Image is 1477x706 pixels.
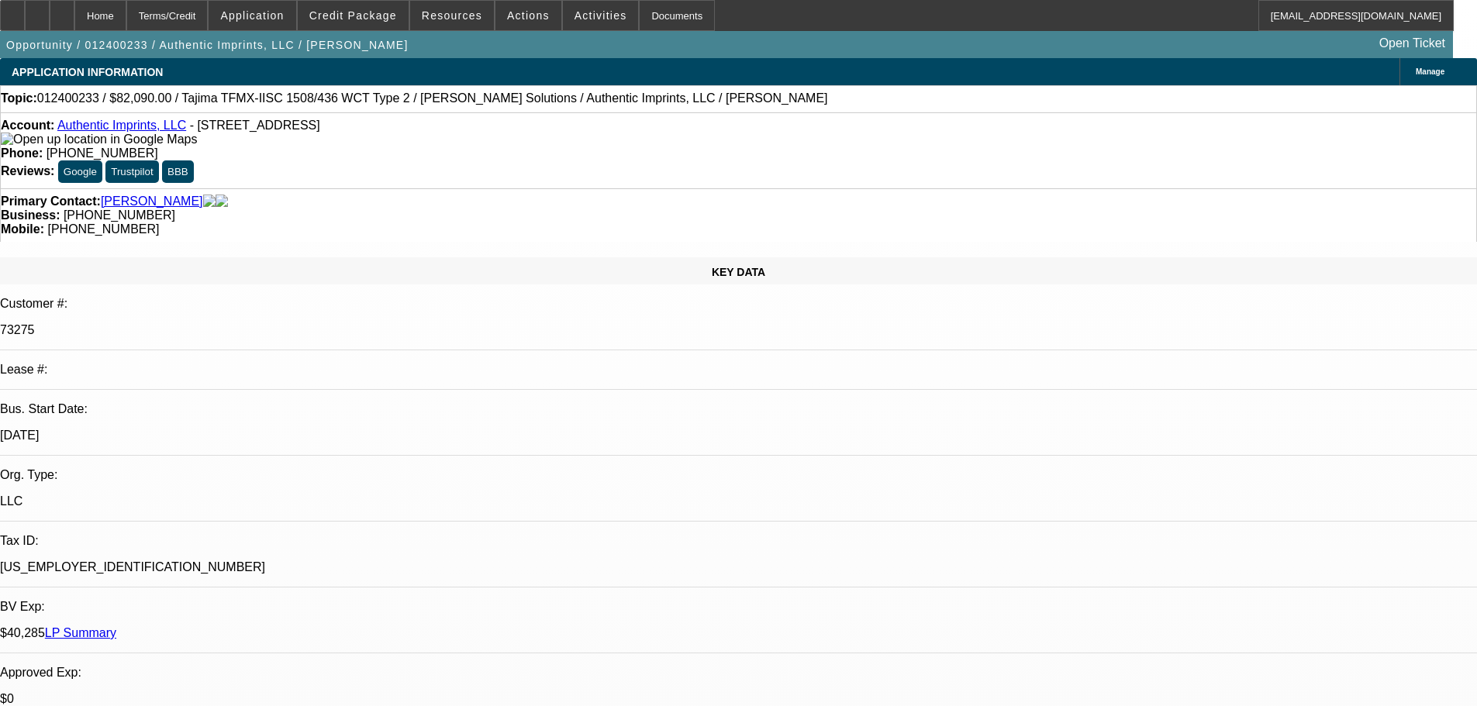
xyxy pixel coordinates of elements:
[203,195,216,208] img: facebook-icon.png
[1416,67,1444,76] span: Manage
[563,1,639,30] button: Activities
[57,119,186,132] a: Authentic Imprints, LLC
[220,9,284,22] span: Application
[12,66,163,78] span: APPLICATION INFORMATION
[410,1,494,30] button: Resources
[37,91,828,105] span: 012400233 / $82,090.00 / Tajima TFMX-IISC 1508/436 WCT Type 2 / [PERSON_NAME] Solutions / Authent...
[309,9,397,22] span: Credit Package
[209,1,295,30] button: Application
[216,195,228,208] img: linkedin-icon.png
[298,1,409,30] button: Credit Package
[1373,30,1451,57] a: Open Ticket
[47,146,158,160] span: [PHONE_NUMBER]
[1,133,197,146] a: View Google Maps
[712,266,765,278] span: KEY DATA
[45,626,116,639] a: LP Summary
[162,160,194,183] button: BBB
[1,222,44,236] strong: Mobile:
[1,91,37,105] strong: Topic:
[1,133,197,146] img: Open up location in Google Maps
[1,208,60,222] strong: Business:
[101,195,203,208] a: [PERSON_NAME]
[1,146,43,160] strong: Phone:
[422,9,482,22] span: Resources
[105,160,158,183] button: Trustpilot
[1,195,101,208] strong: Primary Contact:
[1,164,54,177] strong: Reviews:
[495,1,561,30] button: Actions
[575,9,627,22] span: Activities
[1,119,54,132] strong: Account:
[47,222,159,236] span: [PHONE_NUMBER]
[58,160,102,183] button: Google
[64,208,175,222] span: [PHONE_NUMBER]
[507,9,550,22] span: Actions
[190,119,320,132] span: - [STREET_ADDRESS]
[6,39,409,51] span: Opportunity / 012400233 / Authentic Imprints, LLC / [PERSON_NAME]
